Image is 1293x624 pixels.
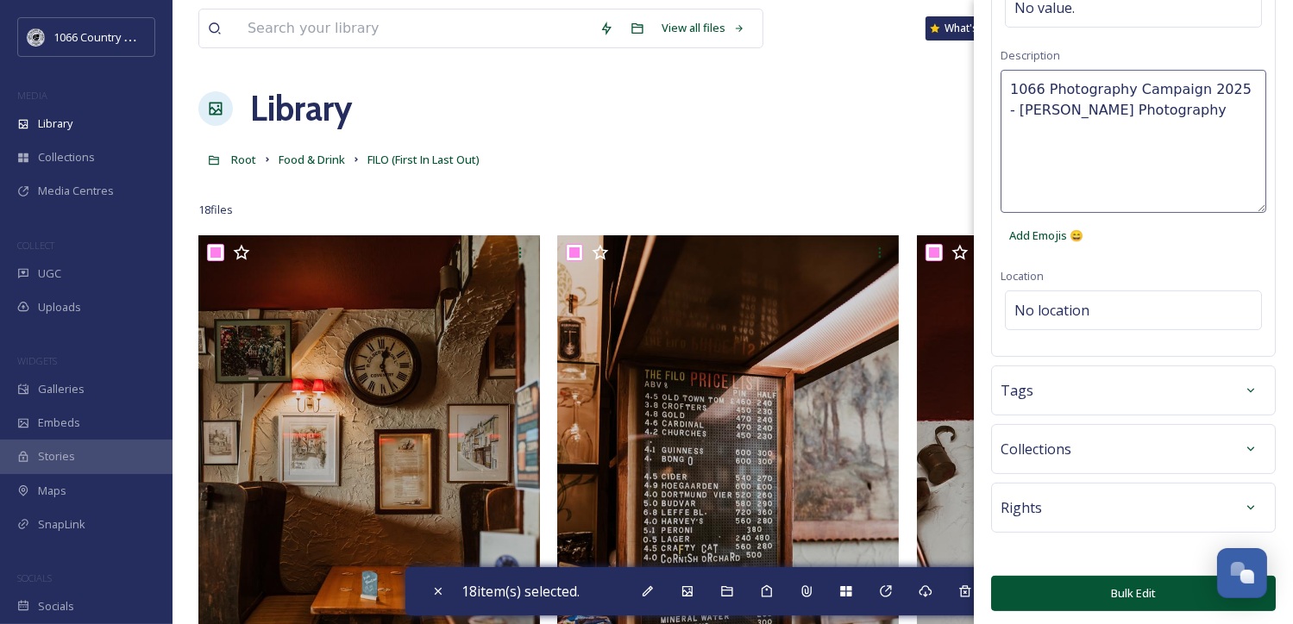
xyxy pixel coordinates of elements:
span: Galleries [38,381,85,397]
span: Socials [38,598,74,615]
span: COLLECT [17,239,54,252]
span: Root [231,152,256,167]
span: WIDGETS [17,354,57,367]
span: Food & Drink [279,152,345,167]
a: View all files [653,11,754,45]
input: Search your library [239,9,591,47]
a: Library [250,83,352,134]
span: 1066 Country Marketing [53,28,175,45]
button: Open Chat [1217,548,1267,598]
span: Add Emojis 😄 [1009,228,1083,244]
textarea: 1066 Photography Campaign 2025 - [PERSON_NAME] Photography [1001,70,1266,213]
span: 18 file s [198,202,233,218]
span: No location [1014,300,1089,321]
span: Description [1001,47,1060,63]
span: UGC [38,265,61,282]
img: logo_footerstamp.png [28,28,45,46]
span: MEDIA [17,89,47,102]
span: Embeds [38,415,80,431]
span: Collections [1001,439,1071,459]
span: Media Centres [38,183,114,199]
span: Rights [1001,497,1042,518]
span: 18 item(s) selected. [462,582,581,601]
span: SnapLink [38,516,85,533]
a: Food & Drink [279,149,345,170]
span: Uploads [38,299,81,315]
span: FILO (First In Last Out) [367,152,480,167]
a: FILO (First In Last Out) [367,149,480,170]
span: Maps [38,483,66,499]
a: Root [231,149,256,170]
span: Stories [38,448,75,465]
button: Bulk Edit [991,576,1276,611]
a: What's New [926,16,1012,41]
span: Tags [1001,380,1033,401]
span: SOCIALS [17,571,52,584]
span: Location [1001,268,1044,284]
span: Collections [38,149,95,165]
span: Library [38,115,72,132]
